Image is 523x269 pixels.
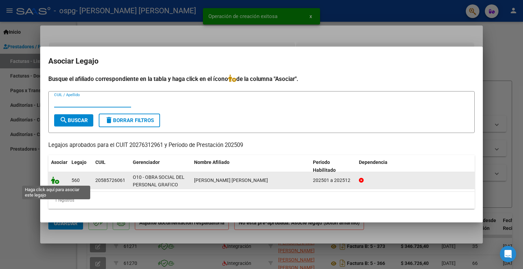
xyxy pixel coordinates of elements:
[93,155,130,178] datatable-header-cell: CUIL
[48,74,475,83] h4: Busque el afiliado correspondiente en la tabla y haga click en el ícono de la columna "Asociar".
[313,176,353,184] div: 202501 a 202512
[69,155,93,178] datatable-header-cell: Legajo
[48,155,69,178] datatable-header-cell: Asociar
[99,114,160,127] button: Borrar Filtros
[191,155,310,178] datatable-header-cell: Nombre Afiliado
[133,159,160,165] span: Gerenciador
[72,159,86,165] span: Legajo
[500,246,516,262] div: Open Intercom Messenger
[48,141,475,150] p: Legajos aprobados para el CUIT 20276312961 y Período de Prestación 202509
[60,116,68,124] mat-icon: search
[133,174,185,188] span: O10 - OBRA SOCIAL DEL PERSONAL GRAFICO
[105,117,154,123] span: Borrar Filtros
[72,178,80,183] span: 560
[51,159,67,165] span: Asociar
[359,159,387,165] span: Dependencia
[60,117,88,123] span: Buscar
[194,178,268,183] span: ALTAMIRANO IAN DANIEL
[95,159,106,165] span: CUIL
[54,114,93,127] button: Buscar
[48,55,475,68] h2: Asociar Legajo
[95,176,125,184] div: 20585726061
[48,192,475,209] div: 1 registros
[130,155,191,178] datatable-header-cell: Gerenciador
[310,155,356,178] datatable-header-cell: Periodo Habilitado
[356,155,475,178] datatable-header-cell: Dependencia
[194,159,229,165] span: Nombre Afiliado
[105,116,113,124] mat-icon: delete
[313,159,336,173] span: Periodo Habilitado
